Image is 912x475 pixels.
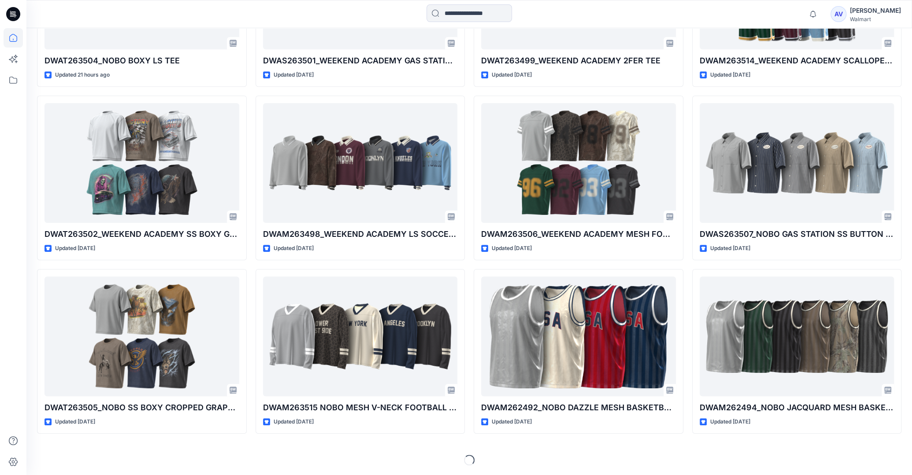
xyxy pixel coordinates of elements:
[274,70,314,80] p: Updated [DATE]
[492,70,532,80] p: Updated [DATE]
[700,55,894,67] p: DWAM263514_WEEKEND ACADEMY SCALLOPED JACQUARD MESH SHORT
[850,5,901,16] div: [PERSON_NAME]
[710,417,750,427] p: Updated [DATE]
[850,16,901,22] div: Walmart
[55,244,95,253] p: Updated [DATE]
[481,103,676,222] a: DWAM263506_WEEKEND ACADEMY MESH FOOTBALL JERSEY
[492,417,532,427] p: Updated [DATE]
[700,228,894,240] p: DWAS263507_NOBO GAS STATION SS BUTTON UP
[274,244,314,253] p: Updated [DATE]
[700,103,894,222] a: DWAS263507_NOBO GAS STATION SS BUTTON UP
[481,228,676,240] p: DWAM263506_WEEKEND ACADEMY MESH FOOTBALL JERSEY
[700,401,894,414] p: DWAM262494_NOBO JACQUARD MESH BASKETBALL TANK W- RIB
[263,401,458,414] p: DWAM263515 NOBO MESH V-NECK FOOTBALL [GEOGRAPHIC_DATA]
[710,244,750,253] p: Updated [DATE]
[492,244,532,253] p: Updated [DATE]
[263,103,458,222] a: DWAM263498_WEEKEND ACADEMY LS SOCCER JERSEY
[263,55,458,67] p: DWAS263501_WEEKEND ACADEMY GAS STATION SS BUTTON UP
[55,417,95,427] p: Updated [DATE]
[263,276,458,396] a: DWAM263515 NOBO MESH V-NECK FOOTBALL JERSEY
[710,70,750,80] p: Updated [DATE]
[481,401,676,414] p: DWAM262492_NOBO DAZZLE MESH BASKETBALL TANK W- RIB
[481,276,676,396] a: DWAM262492_NOBO DAZZLE MESH BASKETBALL TANK W- RIB
[44,401,239,414] p: DWAT263505_NOBO SS BOXY CROPPED GRAPHIC TEE
[44,276,239,396] a: DWAT263505_NOBO SS BOXY CROPPED GRAPHIC TEE
[700,276,894,396] a: DWAM262494_NOBO JACQUARD MESH BASKETBALL TANK W- RIB
[263,228,458,240] p: DWAM263498_WEEKEND ACADEMY LS SOCCER JERSEY
[44,55,239,67] p: DWAT263504_NOBO BOXY LS TEE
[44,103,239,222] a: DWAT263502_WEEKEND ACADEMY SS BOXY GRAPHIC TEE
[830,6,846,22] div: AV
[481,55,676,67] p: DWAT263499_WEEKEND ACADEMY 2FER TEE
[55,70,110,80] p: Updated 21 hours ago
[274,417,314,427] p: Updated [DATE]
[44,228,239,240] p: DWAT263502_WEEKEND ACADEMY SS BOXY GRAPHIC TEE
